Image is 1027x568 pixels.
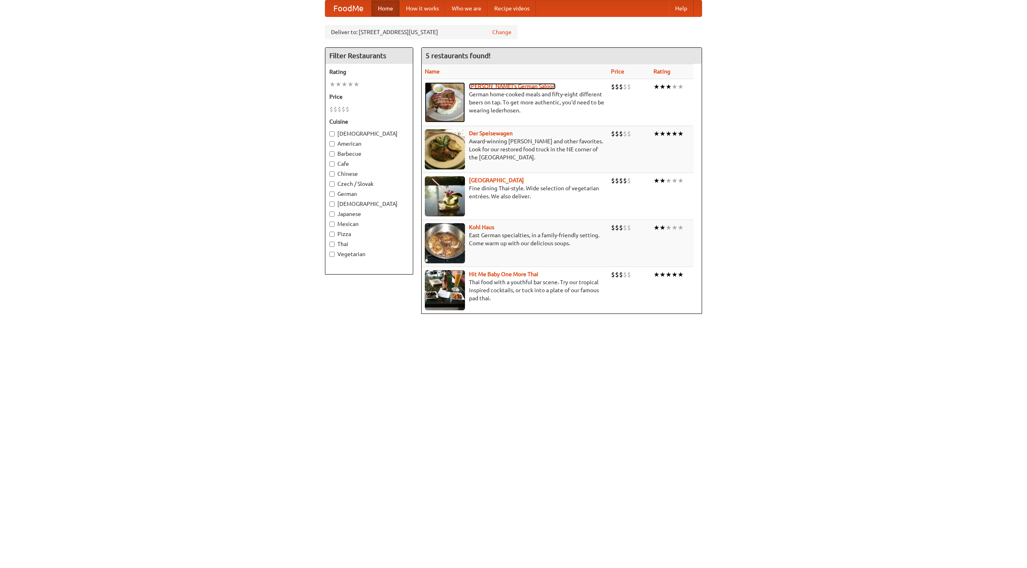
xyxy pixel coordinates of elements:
a: Help [669,0,694,16]
li: $ [329,105,333,114]
label: Mexican [329,220,409,228]
h4: Filter Restaurants [325,48,413,64]
li: ★ [660,129,666,138]
li: $ [623,129,627,138]
li: $ [619,129,623,138]
label: Japanese [329,210,409,218]
li: ★ [666,223,672,232]
li: ★ [353,80,359,89]
a: Der Speisewagen [469,130,513,136]
label: Pizza [329,230,409,238]
li: $ [623,82,627,91]
li: $ [623,270,627,279]
p: Thai food with a youthful bar scene. Try our tropical inspired cocktails, or tuck into a plate of... [425,278,605,302]
li: ★ [654,129,660,138]
li: ★ [660,270,666,279]
li: ★ [654,270,660,279]
li: $ [615,176,619,185]
li: ★ [347,80,353,89]
input: Japanese [329,212,335,217]
li: ★ [672,82,678,91]
li: ★ [672,223,678,232]
input: Thai [329,242,335,247]
input: Cafe [329,161,335,167]
label: [DEMOGRAPHIC_DATA] [329,130,409,138]
img: babythai.jpg [425,270,465,310]
li: $ [615,82,619,91]
ng-pluralize: 5 restaurants found! [426,52,491,59]
a: Kohl Haus [469,224,494,230]
input: Mexican [329,222,335,227]
li: $ [619,176,623,185]
a: Name [425,68,440,75]
li: $ [333,105,337,114]
li: $ [627,270,631,279]
li: ★ [678,129,684,138]
a: Recipe videos [488,0,536,16]
li: $ [619,223,623,232]
input: Vegetarian [329,252,335,257]
li: ★ [678,176,684,185]
li: $ [619,82,623,91]
li: $ [627,82,631,91]
p: Fine dining Thai-style. Wide selection of vegetarian entrées. We also deliver. [425,184,605,200]
li: $ [615,129,619,138]
a: Home [371,0,400,16]
a: Rating [654,68,670,75]
input: [DEMOGRAPHIC_DATA] [329,131,335,136]
input: [DEMOGRAPHIC_DATA] [329,202,335,207]
input: American [329,141,335,147]
li: ★ [654,223,660,232]
li: $ [623,176,627,185]
input: Chinese [329,171,335,177]
h5: Price [329,93,409,101]
input: German [329,191,335,197]
input: Czech / Slovak [329,181,335,187]
label: American [329,140,409,148]
img: satay.jpg [425,176,465,216]
p: East German specialties, in a family-friendly setting. Come warm up with our delicious soups. [425,231,605,247]
li: $ [611,176,615,185]
label: Cafe [329,160,409,168]
li: ★ [666,82,672,91]
label: Chinese [329,170,409,178]
h5: Cuisine [329,118,409,126]
input: Pizza [329,232,335,237]
input: Barbecue [329,151,335,157]
li: $ [627,223,631,232]
li: ★ [660,176,666,185]
li: ★ [678,82,684,91]
li: $ [611,82,615,91]
a: Change [492,28,511,36]
li: ★ [672,270,678,279]
li: $ [611,129,615,138]
li: $ [345,105,349,114]
li: ★ [660,223,666,232]
label: Barbecue [329,150,409,158]
li: $ [615,270,619,279]
b: [PERSON_NAME]'s German Saloon [469,83,556,90]
li: ★ [678,223,684,232]
a: Hit Me Baby One More Thai [469,271,538,277]
li: $ [337,105,341,114]
li: $ [341,105,345,114]
li: $ [611,223,615,232]
a: FoodMe [325,0,371,16]
li: ★ [335,80,341,89]
label: [DEMOGRAPHIC_DATA] [329,200,409,208]
li: ★ [678,270,684,279]
p: German home-cooked meals and fifty-eight different beers on tap. To get more authentic, you'd nee... [425,90,605,114]
a: [GEOGRAPHIC_DATA] [469,177,524,183]
li: $ [611,270,615,279]
li: $ [627,176,631,185]
div: Deliver to: [STREET_ADDRESS][US_STATE] [325,25,518,39]
li: ★ [660,82,666,91]
label: Vegetarian [329,250,409,258]
li: $ [619,270,623,279]
img: kohlhaus.jpg [425,223,465,263]
label: Czech / Slovak [329,180,409,188]
li: ★ [654,82,660,91]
